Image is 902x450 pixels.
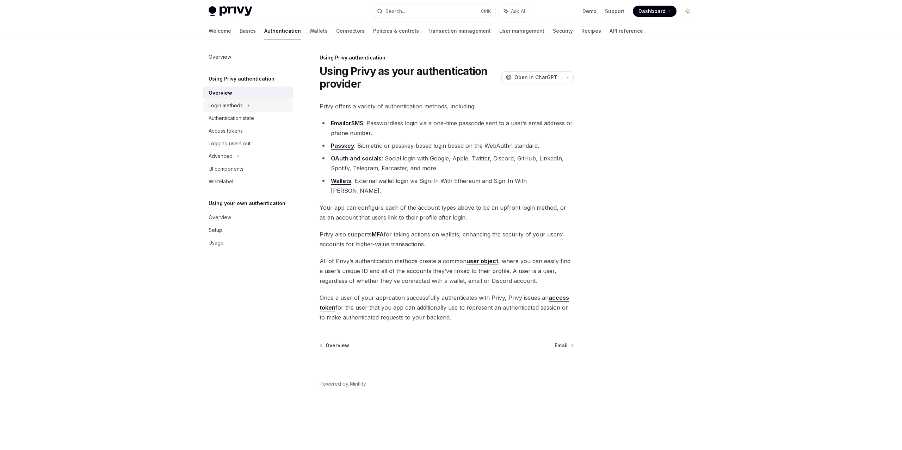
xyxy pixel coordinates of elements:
[320,256,574,286] span: All of Privy’s authentication methods create a common , where you can easily find a user’s unique...
[499,23,544,39] a: User management
[331,120,363,127] strong: or
[331,120,345,127] a: Email
[209,139,251,148] div: Logging users out
[331,177,351,185] a: Wallets
[331,142,354,150] a: Passkey
[638,8,666,15] span: Dashboard
[501,71,562,83] button: Open in ChatGPT
[320,203,574,222] span: Your app can configure each of the account types above to be an upfront login method, or as an ac...
[209,75,274,83] h5: Using Privy authentication
[209,213,231,222] div: Overview
[203,211,293,224] a: Overview
[373,23,419,39] a: Policies & controls
[553,23,573,39] a: Security
[610,23,643,39] a: API reference
[203,175,293,188] a: Whitelabel
[203,125,293,137] a: Access tokens
[320,153,574,173] li: : Social login with Google, Apple, Twitter, Discord, GitHub, LinkedIn, Spotify, Telegram, Farcast...
[372,231,384,238] a: MFA
[264,23,301,39] a: Authentication
[320,176,574,196] li: : External wallet login via Sign-In With Ethereum and Sign-In With [PERSON_NAME].
[209,101,243,110] div: Login methods
[320,229,574,249] span: Privy also supports for taking actions on wallets, enhancing the security of your users’ accounts...
[209,6,252,16] img: light logo
[320,101,574,111] span: Privy offers a variety of authentication methods, including:
[203,224,293,236] a: Setup
[203,163,293,175] a: UI components
[209,199,285,208] h5: Using your own authentication
[582,8,597,15] a: Demo
[555,342,573,349] a: Email
[320,141,574,151] li: : Biometric or passkey-based login based on the WebAuthn standard.
[467,258,498,265] a: user object
[209,165,243,173] div: UI components
[499,5,530,18] button: Ask AI
[209,114,254,122] div: Authentication state
[427,23,491,39] a: Transaction management
[203,236,293,249] a: Usage
[209,177,233,186] div: Whitelabel
[555,342,568,349] span: Email
[209,89,232,97] div: Overview
[203,112,293,125] a: Authentication state
[481,8,491,14] span: Ctrl K
[633,6,676,17] a: Dashboard
[320,293,574,322] span: Once a user of your application successfully authenticates with Privy, Privy issues an for the us...
[320,380,366,387] a: Powered by Mintlify
[581,23,601,39] a: Recipes
[203,87,293,99] a: Overview
[209,127,243,135] div: Access tokens
[209,239,224,247] div: Usage
[605,8,624,15] a: Support
[320,342,349,349] a: Overview
[511,8,525,15] span: Ask AI
[209,152,233,160] div: Advanced
[385,7,405,15] div: Search...
[320,54,574,61] div: Using Privy authentication
[331,155,382,162] a: OAuth and socials
[682,6,693,17] button: Toggle dark mode
[309,23,328,39] a: Wallets
[203,137,293,150] a: Logging users out
[209,226,222,234] div: Setup
[209,23,231,39] a: Welcome
[326,342,349,349] span: Overview
[336,23,365,39] a: Connectors
[320,65,499,90] h1: Using Privy as your authentication provider
[351,120,363,127] a: SMS
[320,118,574,138] li: : Passwordless login via a one-time passcode sent to a user’s email address or phone number.
[203,51,293,63] a: Overview
[372,5,495,18] button: Search...CtrlK
[209,53,231,61] div: Overview
[514,74,557,81] span: Open in ChatGPT
[240,23,256,39] a: Basics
